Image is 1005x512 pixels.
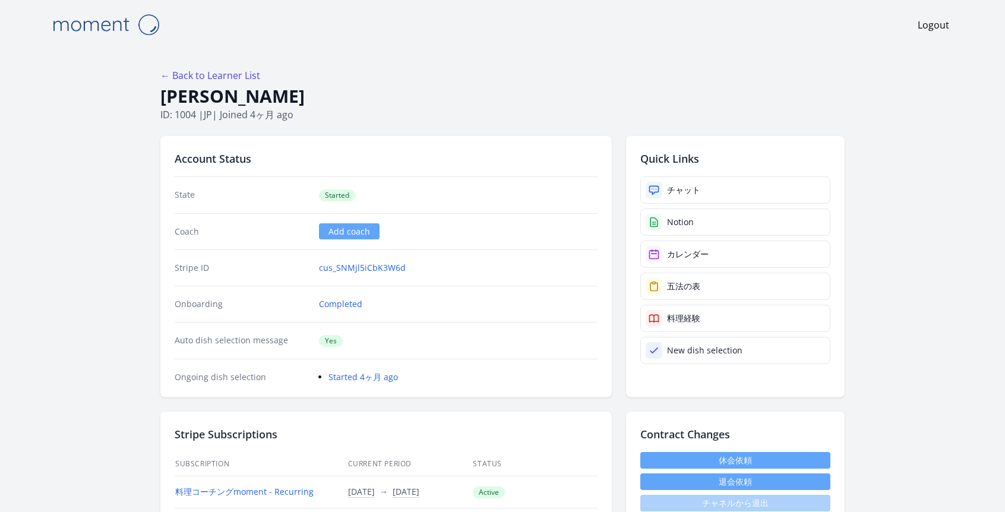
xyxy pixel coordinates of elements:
[328,371,398,383] a: Started 4ヶ月 ago
[175,189,309,201] dt: State
[640,473,830,490] button: 退会依頼
[348,486,375,498] button: [DATE]
[160,108,845,122] p: ID: 1004 | | Joined 4ヶ月 ago
[175,150,598,167] h2: Account Status
[640,495,830,511] span: チャネルから退出
[175,334,309,347] dt: Auto dish selection message
[472,452,598,476] th: Status
[319,189,355,201] span: Started
[380,486,388,497] span: →
[640,305,830,332] a: 料理経験
[667,280,700,292] div: 五法の表
[347,452,473,476] th: Current Period
[319,262,406,274] a: cus_SNMjl5iCbK3W6d
[667,184,700,196] div: チャット
[640,150,830,167] h2: Quick Links
[175,426,598,443] h2: Stripe Subscriptions
[46,10,165,40] img: Moment
[640,426,830,443] h2: Contract Changes
[319,335,343,347] span: Yes
[160,69,260,82] a: ← Back to Learner List
[160,85,845,108] h1: [PERSON_NAME]
[640,337,830,364] a: New dish selection
[175,226,309,238] dt: Coach
[667,248,709,260] div: カレンダー
[667,216,694,228] div: Notion
[175,452,347,476] th: Subscription
[319,298,362,310] a: Completed
[175,298,309,310] dt: Onboarding
[175,371,309,383] dt: Ongoing dish selection
[319,223,380,239] a: Add coach
[640,273,830,300] a: 五法の表
[667,312,700,324] div: 料理経験
[204,108,212,121] span: jp
[640,176,830,204] a: チャット
[393,486,419,498] button: [DATE]
[175,486,314,497] a: 料理コーチングmoment - Recurring
[667,345,742,356] div: New dish selection
[640,208,830,236] a: Notion
[473,486,505,498] span: Active
[640,452,830,469] a: 休会依頼
[918,18,949,32] a: Logout
[175,262,309,274] dt: Stripe ID
[640,241,830,268] a: カレンダー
